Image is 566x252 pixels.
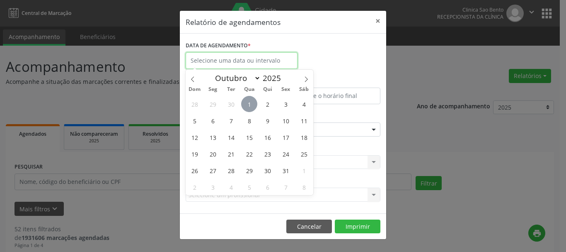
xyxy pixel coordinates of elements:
[241,162,257,179] span: Outubro 29, 2025
[223,179,239,195] span: Novembro 4, 2025
[205,146,221,162] span: Outubro 20, 2025
[222,87,240,92] span: Ter
[295,87,313,92] span: Sáb
[259,129,276,145] span: Outubro 16, 2025
[259,87,277,92] span: Qui
[211,72,261,84] select: Month
[296,146,312,162] span: Outubro 25, 2025
[278,162,294,179] span: Outubro 31, 2025
[186,52,298,69] input: Selecione uma data ou intervalo
[205,129,221,145] span: Outubro 13, 2025
[205,162,221,179] span: Outubro 27, 2025
[223,146,239,162] span: Outubro 21, 2025
[278,179,294,195] span: Novembro 7, 2025
[278,146,294,162] span: Outubro 24, 2025
[278,113,294,129] span: Outubro 10, 2025
[223,129,239,145] span: Outubro 14, 2025
[286,220,332,234] button: Cancelar
[259,113,276,129] span: Outubro 9, 2025
[241,96,257,112] span: Outubro 1, 2025
[186,17,281,27] h5: Relatório de agendamentos
[278,129,294,145] span: Outubro 17, 2025
[259,179,276,195] span: Novembro 6, 2025
[296,113,312,129] span: Outubro 11, 2025
[277,87,295,92] span: Sex
[259,162,276,179] span: Outubro 30, 2025
[261,73,288,83] input: Year
[240,87,259,92] span: Qua
[370,11,386,31] button: Close
[296,129,312,145] span: Outubro 18, 2025
[285,75,380,88] label: ATÉ
[241,129,257,145] span: Outubro 15, 2025
[296,96,312,112] span: Outubro 4, 2025
[186,146,203,162] span: Outubro 19, 2025
[296,162,312,179] span: Novembro 1, 2025
[223,162,239,179] span: Outubro 28, 2025
[186,87,204,92] span: Dom
[186,179,203,195] span: Novembro 2, 2025
[205,179,221,195] span: Novembro 3, 2025
[186,113,203,129] span: Outubro 5, 2025
[186,129,203,145] span: Outubro 12, 2025
[204,87,222,92] span: Seg
[241,146,257,162] span: Outubro 22, 2025
[259,96,276,112] span: Outubro 2, 2025
[205,96,221,112] span: Setembro 29, 2025
[186,162,203,179] span: Outubro 26, 2025
[241,113,257,129] span: Outubro 8, 2025
[335,220,380,234] button: Imprimir
[223,113,239,129] span: Outubro 7, 2025
[285,88,380,104] input: Selecione o horário final
[205,113,221,129] span: Outubro 6, 2025
[296,179,312,195] span: Novembro 8, 2025
[259,146,276,162] span: Outubro 23, 2025
[278,96,294,112] span: Outubro 3, 2025
[186,39,251,52] label: DATA DE AGENDAMENTO
[223,96,239,112] span: Setembro 30, 2025
[186,96,203,112] span: Setembro 28, 2025
[241,179,257,195] span: Novembro 5, 2025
